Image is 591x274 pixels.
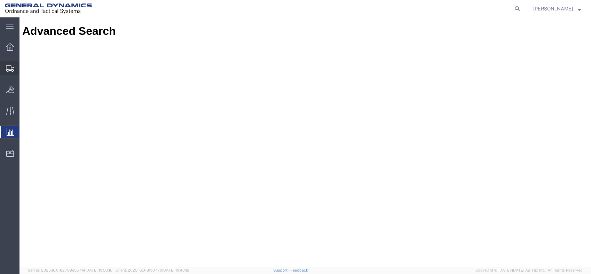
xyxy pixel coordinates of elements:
[28,268,112,272] span: Server: 2025.16.0-82789e55714
[85,268,112,272] span: [DATE] 10:56:16
[290,268,308,272] a: Feedback
[533,5,573,13] span: Karen Monarch
[5,3,92,14] img: logo
[475,267,583,273] span: Copyright © [DATE]-[DATE] Agistix Inc., All Rights Reserved
[533,5,581,13] button: [PERSON_NAME]
[273,268,290,272] a: Support
[19,17,591,267] iframe: FS Legacy Container
[162,268,189,272] span: [DATE] 10:40:19
[116,268,189,272] span: Client: 2025.16.0-8fc0770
